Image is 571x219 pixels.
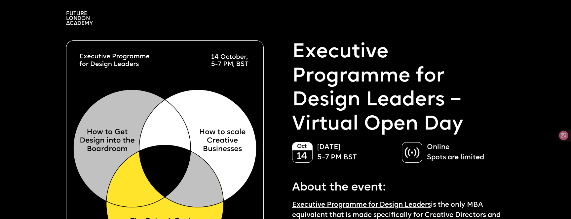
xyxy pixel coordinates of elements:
[66,11,93,25] img: A logo saying in 3 lines: Future London Academy
[292,40,512,137] p: Executive Programme for Design Leaders – Virtual Open Day
[292,176,512,196] p: About the event:
[292,201,431,208] a: Executive Programme for Design Leaders
[317,142,395,163] p: [DATE] 5–7 PM BST
[427,142,505,163] p: Online Spots are limited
